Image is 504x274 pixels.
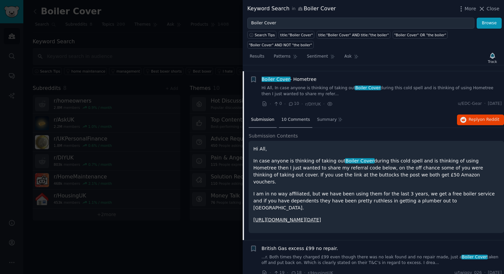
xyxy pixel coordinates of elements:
[253,157,499,185] p: In case anyone is thinking of taking out during this cold spell and is thinking of using Hometree...
[345,158,375,163] span: Boiler Cover
[292,6,295,12] span: in
[262,76,317,83] span: - Hometree
[262,76,317,83] a: Boiler Cover- Hometree
[305,51,337,65] a: Sentiment
[262,245,338,252] a: British Gas excess £99 no repair.
[488,59,497,64] div: Track
[342,51,361,65] a: Ask
[305,102,321,107] span: r/DIYUK
[307,54,328,60] span: Sentiment
[301,101,303,108] span: ·
[270,101,271,108] span: ·
[478,5,499,12] button: Close
[253,190,499,211] p: I am in no way affiliated, but we have been using them for the last 3 years, we get a free boiler...
[488,101,502,107] span: [DATE]
[480,117,499,122] span: on Reddit
[318,33,389,37] div: title:"Boiler Cover" AND title:"the boiler"
[458,101,482,107] span: u/EDC-Gear
[465,5,476,12] span: More
[271,51,300,65] a: Patterns
[261,77,291,82] span: Boiler Cover
[249,43,312,47] div: "Boiler Cover" AND NOT "the boiler"
[317,31,390,39] a: title:"Boiler Cover" AND title:"the boiler"
[281,117,310,123] span: 10 Comments
[393,31,448,39] a: "Boiler Cover" OR "the boiler"
[317,117,337,123] span: Summary
[394,33,446,37] div: "Boiler Cover" OR "the boiler"
[279,31,314,39] a: title:"Boiler Cover"
[247,51,267,65] a: Results
[249,133,298,139] span: Submission Contents
[247,41,314,49] a: "Boiler Cover" AND NOT "the boiler"
[247,5,336,13] div: Keyword Search Boiler Cover
[486,51,499,65] button: Track
[255,33,275,37] span: Search Tips
[251,117,274,123] span: Submission
[458,5,476,12] button: More
[253,145,499,152] p: Hi All,
[250,54,264,60] span: Results
[484,101,486,107] span: ·
[273,101,282,107] span: 0
[323,101,324,108] span: ·
[274,54,290,60] span: Patterns
[457,115,504,125] button: Replyon Reddit
[253,217,321,222] a: [URL][DOMAIN_NAME][DATE]
[461,255,488,259] span: Boiler Cover
[280,33,313,37] div: title:"Boiler Cover"
[477,18,502,29] button: Browse
[247,18,474,29] input: Try a keyword related to your business
[262,254,502,266] a: ...r. Both times they charged £99 even though there was no leak found and no repair made, just aB...
[355,86,381,90] span: Boiler Cover
[262,85,502,97] a: Hi All, In case anyone is thinking of taking outBoiler Coverduring this cold spell and is thinkin...
[487,5,499,12] span: Close
[288,101,299,107] span: 10
[247,31,276,39] button: Search Tips
[469,117,499,123] span: Reply
[344,54,352,60] span: Ask
[284,101,286,108] span: ·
